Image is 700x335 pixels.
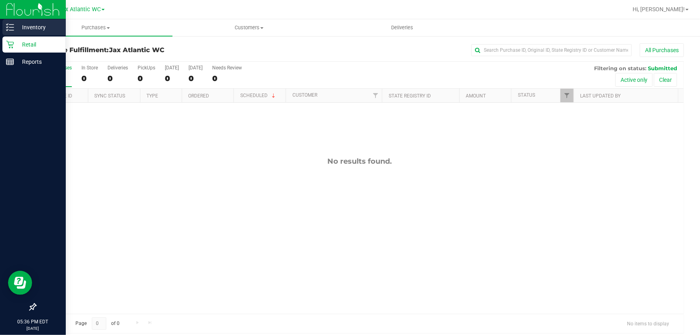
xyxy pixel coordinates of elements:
div: No results found. [36,157,684,166]
a: Status [518,92,535,98]
span: Hi, [PERSON_NAME]! [633,6,685,12]
iframe: Resource center [8,271,32,295]
div: 0 [138,74,155,83]
div: Deliveries [108,65,128,71]
div: 0 [108,74,128,83]
a: Last Updated By [580,93,621,99]
span: Customers [173,24,325,31]
span: Filtering on status: [594,65,646,71]
div: 0 [165,74,179,83]
a: Amount [466,93,486,99]
div: In Store [81,65,98,71]
button: All Purchases [640,43,684,57]
span: Deliveries [380,24,424,31]
input: Search Purchase ID, Original ID, State Registry ID or Customer Name... [471,44,632,56]
span: Page of 0 [69,317,126,330]
inline-svg: Retail [6,41,14,49]
p: Reports [14,57,62,67]
a: Filter [369,89,382,102]
a: State Registry ID [389,93,431,99]
p: [DATE] [4,325,62,331]
a: Sync Status [94,93,125,99]
p: Retail [14,40,62,49]
a: Customer [292,92,317,98]
inline-svg: Inventory [6,23,14,31]
div: [DATE] [189,65,203,71]
span: Jax Atlantic WC [109,46,164,54]
span: Jax Atlantic WC [59,6,101,13]
button: Clear [654,73,677,87]
a: Purchases [19,19,172,36]
p: Inventory [14,22,62,32]
div: Needs Review [212,65,242,71]
div: PickUps [138,65,155,71]
div: 0 [212,74,242,83]
a: Type [146,93,158,99]
span: Purchases [19,24,172,31]
a: Filter [560,89,574,102]
div: 0 [189,74,203,83]
p: 05:36 PM EDT [4,318,62,325]
a: Customers [172,19,326,36]
div: [DATE] [165,65,179,71]
a: Deliveries [326,19,479,36]
span: Submitted [648,65,677,71]
span: No items to display [621,317,676,329]
button: Active only [615,73,653,87]
h3: Purchase Fulfillment: [35,47,252,54]
inline-svg: Reports [6,58,14,66]
a: Ordered [188,93,209,99]
div: 0 [81,74,98,83]
a: Scheduled [240,93,277,98]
